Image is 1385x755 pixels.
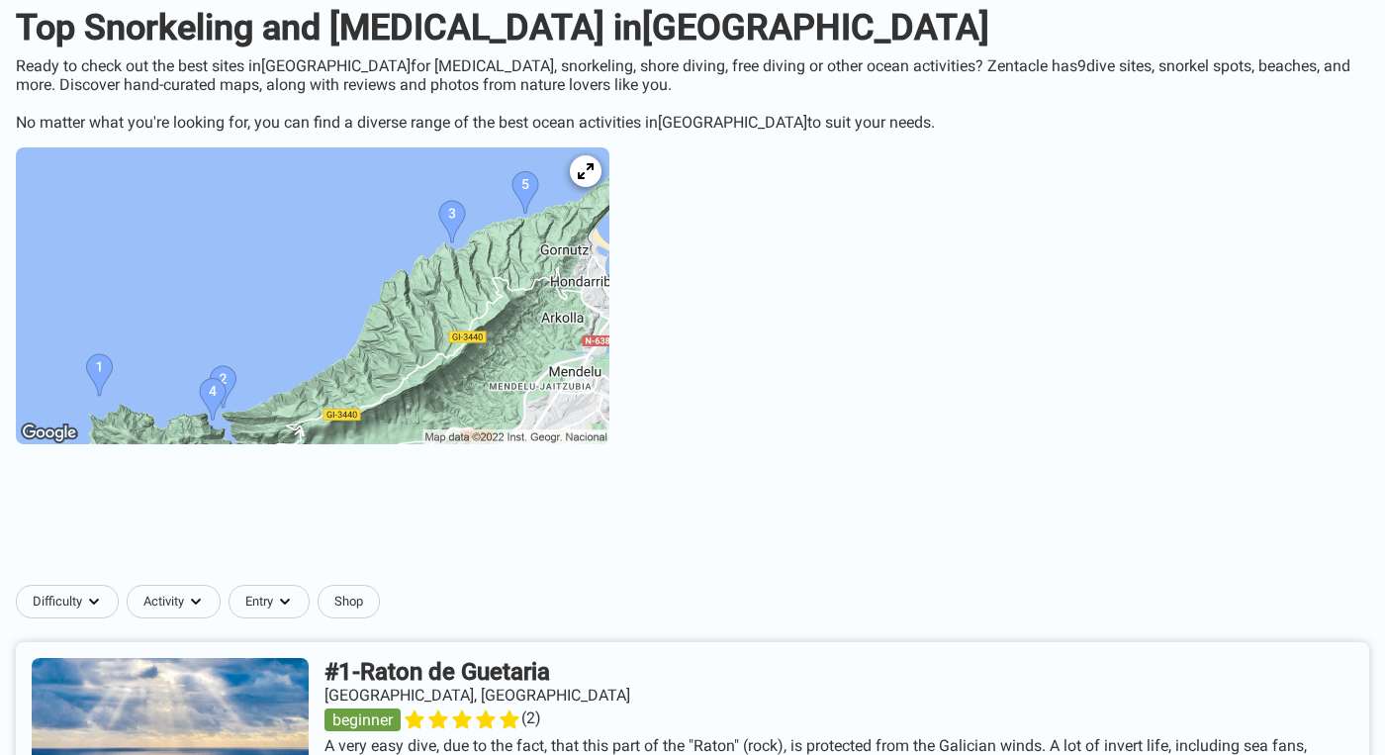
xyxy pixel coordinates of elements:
iframe: Advertisement [213,480,1172,569]
button: Difficultydropdown caret [16,585,127,618]
span: Entry [245,594,273,610]
img: dropdown caret [277,594,293,610]
h1: Top Snorkeling and [MEDICAL_DATA] in [GEOGRAPHIC_DATA] [16,7,1369,48]
img: dropdown caret [86,594,102,610]
button: Entrydropdown caret [229,585,318,618]
a: Shop [318,585,380,618]
span: Difficulty [33,594,82,610]
button: Activitydropdown caret [127,585,229,618]
img: dropdown caret [188,594,204,610]
img: Gipuzkoa dive site map [16,147,609,444]
span: Activity [143,594,184,610]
